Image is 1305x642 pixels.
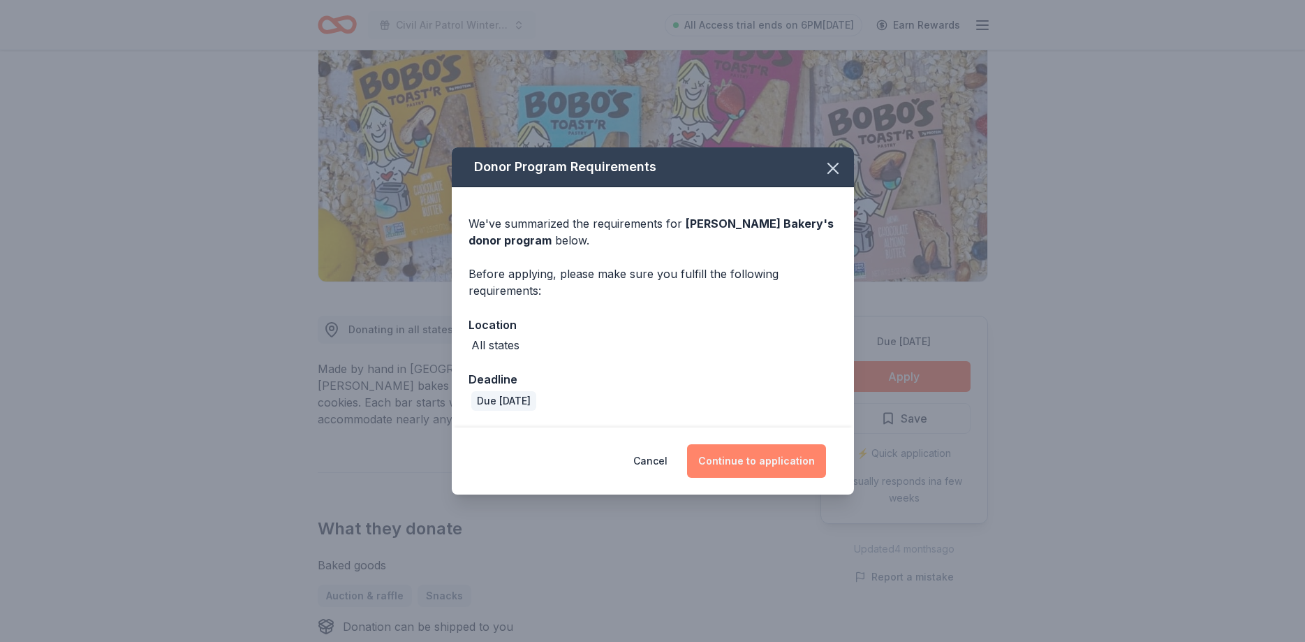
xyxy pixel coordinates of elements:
div: Donor Program Requirements [452,147,854,187]
div: Before applying, please make sure you fulfill the following requirements: [469,265,837,299]
div: Due [DATE] [471,391,536,411]
div: All states [471,337,519,353]
button: Cancel [633,444,668,478]
div: Location [469,316,837,334]
div: Deadline [469,370,837,388]
button: Continue to application [687,444,826,478]
div: We've summarized the requirements for below. [469,215,837,249]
